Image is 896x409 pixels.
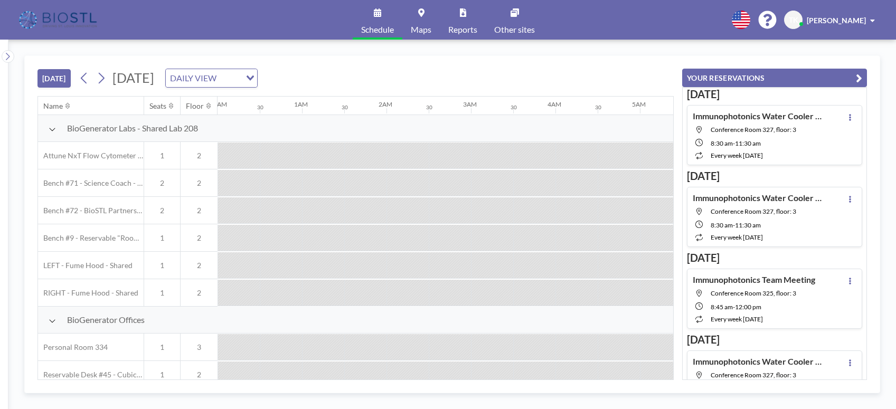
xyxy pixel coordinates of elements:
span: 3 [181,343,218,352]
span: Conference Room 327, floor: 3 [711,126,796,134]
span: TK [789,15,798,25]
span: 8:30 AM [711,221,733,229]
div: Seats [149,101,166,111]
span: Maps [411,25,431,34]
span: every week [DATE] [711,233,763,241]
span: 1 [144,261,180,270]
div: 1AM [294,100,308,108]
div: 5AM [632,100,646,108]
span: Bench #72 - BioSTL Partnerships & Apprenticeships Bench [38,206,144,215]
div: 2AM [379,100,392,108]
h4: Immunophotonics Water Cooler Meeting [693,356,825,367]
h4: Immunophotonics Team Meeting [693,274,815,285]
div: 30 [511,104,517,111]
span: 1 [144,151,180,160]
span: 12:00 PM [735,303,761,311]
div: 12AM [210,100,227,108]
span: 1 [144,370,180,379]
input: Search for option [220,71,240,85]
span: RIGHT - Fume Hood - Shared [38,288,138,298]
span: - [733,139,735,147]
span: LEFT - Fume Hood - Shared [38,261,133,270]
span: Reservable Desk #45 - Cubicle Area (Office 206) [38,370,144,379]
span: 2 [181,178,218,188]
div: 30 [426,104,432,111]
span: 1 [144,343,180,352]
span: 2 [181,151,218,160]
span: 1 [144,288,180,298]
span: 8:30 AM [711,139,733,147]
h3: [DATE] [687,251,862,264]
img: organization-logo [17,9,101,31]
span: [DATE] [112,70,154,85]
span: [PERSON_NAME] [807,16,866,25]
span: Reports [448,25,477,34]
div: Search for option [166,69,257,87]
button: [DATE] [37,69,71,88]
div: 30 [342,104,348,111]
div: 30 [257,104,263,111]
span: DAILY VIEW [168,71,219,85]
span: Attune NxT Flow Cytometer - Bench #25 [38,151,144,160]
span: Personal Room 334 [38,343,108,352]
div: Name [43,101,63,111]
button: YOUR RESERVATIONS [682,69,867,87]
span: 2 [144,206,180,215]
span: 2 [181,261,218,270]
span: Conference Room 325, floor: 3 [711,289,796,297]
span: 2 [144,178,180,188]
span: 11:30 AM [735,221,761,229]
span: 8:45 AM [711,303,733,311]
span: 1 [144,233,180,243]
span: 11:30 AM [735,139,761,147]
span: Conference Room 327, floor: 3 [711,207,796,215]
span: 2 [181,233,218,243]
span: Conference Room 327, floor: 3 [711,371,796,379]
span: 2 [181,206,218,215]
h3: [DATE] [687,169,862,183]
div: 30 [595,104,601,111]
span: BioGenerator Offices [67,315,145,325]
span: - [733,221,735,229]
span: Other sites [494,25,535,34]
span: BioGenerator Labs - Shared Lab 208 [67,123,198,134]
h4: Immunophotonics Water Cooler Meeting [693,193,825,203]
div: 4AM [548,100,561,108]
span: Schedule [361,25,394,34]
span: Bench #9 - Reservable "RoomZilla" Bench [38,233,144,243]
span: 2 [181,370,218,379]
span: every week [DATE] [711,151,763,159]
h3: [DATE] [687,333,862,346]
h4: Immunophotonics Water Cooler Meeting [693,111,825,121]
div: Floor [186,101,204,111]
span: Bench #71 - Science Coach - BioSTL Bench [38,178,144,188]
span: - [733,303,735,311]
span: every week [DATE] [711,315,763,323]
div: 3AM [463,100,477,108]
span: 2 [181,288,218,298]
h3: [DATE] [687,88,862,101]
